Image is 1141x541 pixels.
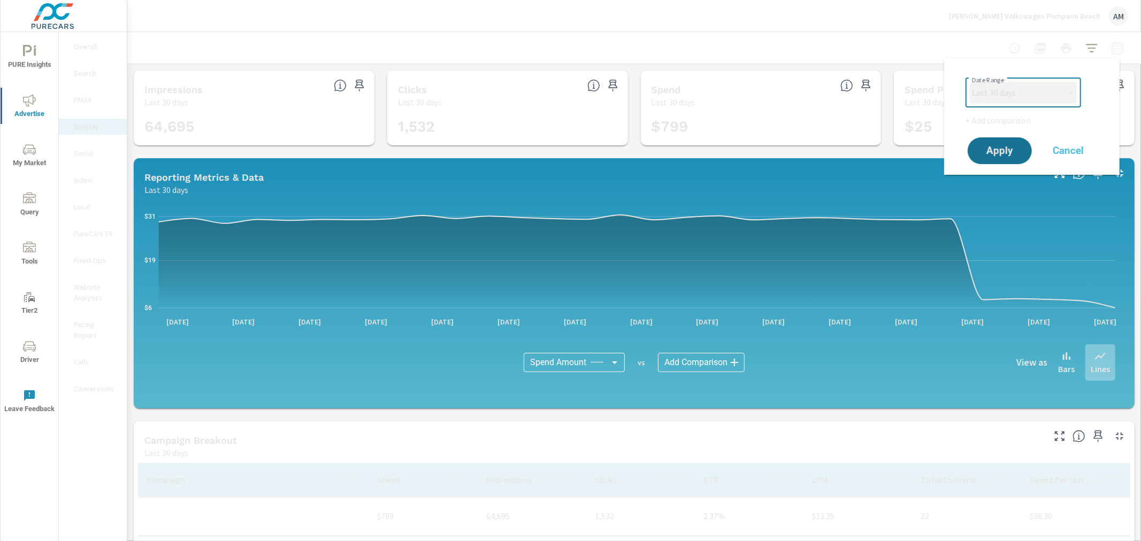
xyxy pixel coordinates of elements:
[74,319,118,341] p: Pacing Report
[812,509,903,522] p: $12.35
[587,79,600,92] span: The number of times an ad was clicked by a consumer.
[59,316,127,343] div: Pacing Report
[144,118,364,136] h3: 64,695
[1090,428,1107,445] span: Save this to your personalized report
[921,474,987,485] p: Total Conversions
[905,118,1124,136] h3: $25
[652,84,681,95] h5: Spend
[821,316,859,327] p: [DATE]
[59,65,127,81] div: Search
[74,282,118,303] p: Website Analytics
[398,84,427,95] h5: Clicks
[351,77,368,94] span: Save this to your personalized report
[74,41,118,52] p: Overall
[595,474,661,485] p: Clicks
[556,316,594,327] p: [DATE]
[949,11,1100,21] p: [PERSON_NAME] Volkswagen Pompano Beach
[74,175,118,186] p: Video
[486,474,552,485] p: Impressions
[1091,362,1110,375] p: Lines
[1030,509,1121,522] p: $36.30
[334,79,347,92] span: The number of times an ad was shown on your behalf.
[486,509,578,522] p: 64,695
[625,358,658,367] p: vs
[59,92,127,108] div: PMAX
[703,474,769,485] p: CTR
[74,95,118,105] p: PMAX
[1058,362,1075,375] p: Bars
[144,84,203,95] h5: Impressions
[652,96,695,109] p: Last 30 days
[921,509,1013,522] p: 22
[1030,474,1096,485] p: Spend Per Conversion
[59,381,127,397] div: Conversions
[144,172,264,183] h5: Reporting Metrics & Data
[398,118,617,136] h3: 1,532
[74,228,118,239] p: PureCars TV
[1111,428,1128,445] button: Minimize Widget
[954,316,991,327] p: [DATE]
[905,84,1001,95] h5: Spend Per Unit Sold
[1111,77,1128,94] span: Save this to your personalized report
[144,183,188,196] p: Last 30 days
[978,146,1021,156] span: Apply
[905,96,948,109] p: Last 30 days
[4,340,55,366] span: Driver
[74,68,118,79] p: Search
[4,143,55,169] span: My Market
[658,353,745,372] div: Add Comparison
[59,172,127,188] div: Video
[147,474,335,485] p: Campaign
[74,121,118,132] p: Display
[424,316,461,327] p: [DATE]
[490,316,527,327] p: [DATE]
[1047,146,1090,156] span: Cancel
[968,137,1032,164] button: Apply
[1109,6,1128,26] div: AM
[59,252,127,268] div: Fixed Ops
[1,32,58,426] div: nav menu
[74,255,118,266] p: Fixed Ops
[144,257,156,264] text: $19
[144,96,188,109] p: Last 30 days
[159,316,196,327] p: [DATE]
[144,446,188,459] p: Last 30 days
[1107,37,1128,59] button: Select Date Range
[887,316,925,327] p: [DATE]
[59,38,127,55] div: Overall
[74,383,118,394] p: Conversions
[357,316,395,327] p: [DATE]
[398,96,442,109] p: Last 30 days
[1086,316,1124,327] p: [DATE]
[524,353,625,372] div: Spend Amount
[4,192,55,219] span: Query
[604,77,622,94] span: Save this to your personalized report
[689,316,726,327] p: [DATE]
[857,77,875,94] span: Save this to your personalized report
[812,474,878,485] p: CPM
[4,242,55,268] span: Tools
[74,202,118,212] p: Local
[530,357,586,368] span: Spend Amount
[1073,430,1085,443] span: This is a summary of Display performance results by campaign. Each column can be sorted.
[378,474,443,485] p: Spend
[664,357,728,368] span: Add Comparison
[59,279,127,306] div: Website Analytics
[1036,137,1100,164] button: Cancel
[966,114,1102,127] p: + Add comparison
[703,509,795,522] p: 2.37%
[1111,165,1128,182] button: Minimize Widget
[74,148,118,159] p: Social
[225,316,262,327] p: [DATE]
[378,509,469,522] p: $799
[144,213,156,220] text: $31
[144,304,152,312] text: $6
[144,435,237,446] h5: Campaign Breakout
[1016,357,1047,368] h6: View as
[1051,428,1068,445] button: Make Fullscreen
[59,199,127,215] div: Local
[59,354,127,370] div: Calls
[59,226,127,242] div: PureCars TV
[74,357,118,367] p: Calls
[59,119,127,135] div: Display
